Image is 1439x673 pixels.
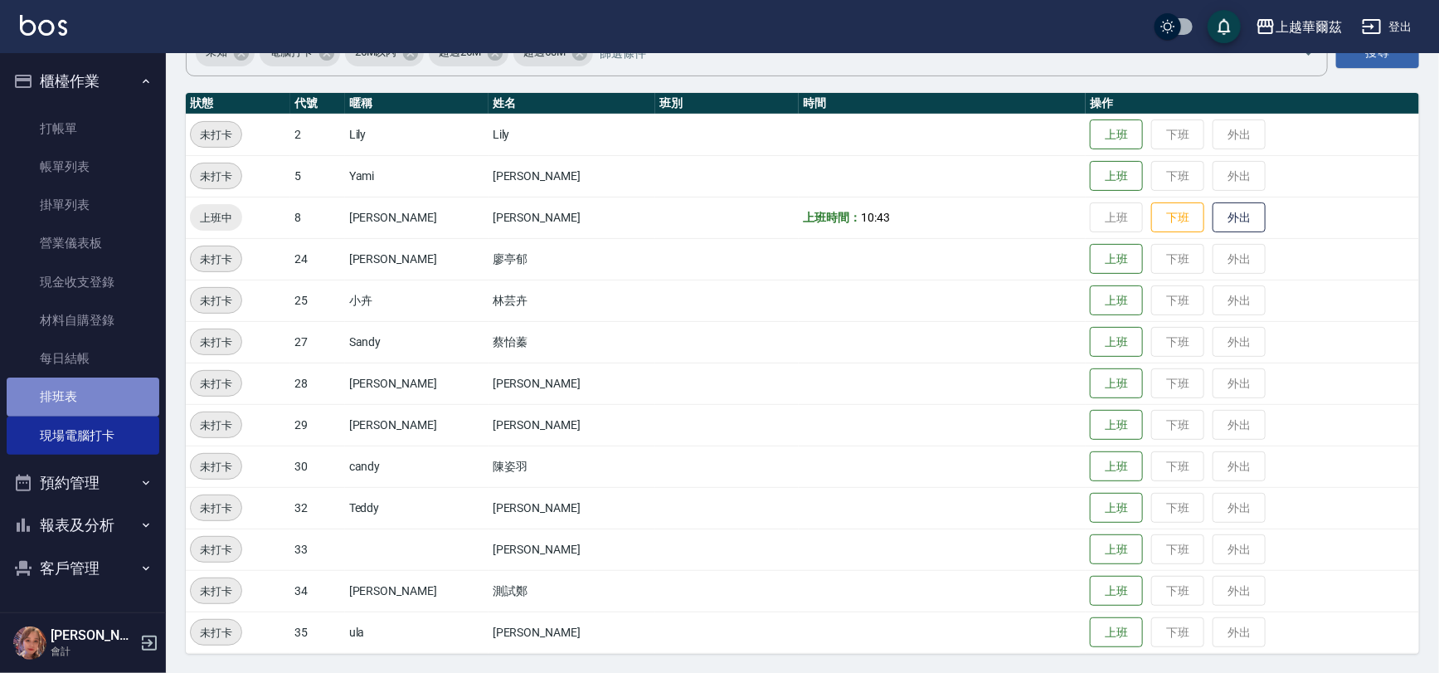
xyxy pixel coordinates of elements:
[7,504,159,547] button: 報表及分析
[489,114,655,155] td: Lily
[1090,410,1143,441] button: 上班
[191,126,241,144] span: 未打卡
[290,612,345,653] td: 35
[345,446,489,487] td: candy
[7,224,159,262] a: 營業儀表板
[345,363,489,404] td: [PERSON_NAME]
[1151,202,1204,233] button: 下班
[191,251,241,268] span: 未打卡
[799,93,1086,115] th: 時間
[489,155,655,197] td: [PERSON_NAME]
[186,93,290,115] th: 狀態
[1090,576,1143,607] button: 上班
[1355,12,1419,42] button: 登出
[290,93,345,115] th: 代號
[1090,534,1143,565] button: 上班
[290,321,345,363] td: 27
[290,529,345,570] td: 33
[345,487,489,529] td: Teddy
[191,583,241,600] span: 未打卡
[7,148,159,186] a: 帳單列表
[290,446,345,487] td: 30
[489,280,655,321] td: 林芸卉
[7,301,159,339] a: 材料自購登錄
[191,375,241,393] span: 未打卡
[345,93,489,115] th: 暱稱
[13,627,46,660] img: Person
[7,417,159,455] a: 現場電腦打卡
[489,529,655,570] td: [PERSON_NAME]
[1090,244,1143,275] button: 上班
[7,60,159,103] button: 櫃檯作業
[290,570,345,612] td: 34
[191,500,241,517] span: 未打卡
[290,155,345,197] td: 5
[7,378,159,416] a: 排班表
[489,197,655,238] td: [PERSON_NAME]
[489,570,655,612] td: 測試鄭
[190,209,242,227] span: 上班中
[345,404,489,446] td: [PERSON_NAME]
[1208,10,1241,43] button: save
[489,404,655,446] td: [PERSON_NAME]
[345,238,489,280] td: [PERSON_NAME]
[489,363,655,404] td: [PERSON_NAME]
[1090,617,1143,648] button: 上班
[290,114,345,155] td: 2
[345,155,489,197] td: Yami
[290,238,345,280] td: 24
[489,93,655,115] th: 姓名
[345,321,489,363] td: Sandy
[1090,368,1143,399] button: 上班
[345,197,489,238] td: [PERSON_NAME]
[51,627,135,644] h5: [PERSON_NAME]
[7,547,159,590] button: 客戶管理
[345,612,489,653] td: ula
[345,114,489,155] td: Lily
[655,93,799,115] th: 班別
[290,197,345,238] td: 8
[489,487,655,529] td: [PERSON_NAME]
[290,280,345,321] td: 25
[1090,327,1143,358] button: 上班
[1090,493,1143,524] button: 上班
[290,363,345,404] td: 28
[7,263,159,301] a: 現金收支登錄
[489,612,655,653] td: [PERSON_NAME]
[1090,161,1143,192] button: 上班
[345,570,489,612] td: [PERSON_NAME]
[1090,119,1143,150] button: 上班
[191,458,241,475] span: 未打卡
[1249,10,1349,44] button: 上越華爾茲
[1090,285,1143,316] button: 上班
[191,541,241,558] span: 未打卡
[191,624,241,641] span: 未打卡
[51,644,135,659] p: 會計
[861,211,890,224] span: 10:43
[1090,451,1143,482] button: 上班
[1276,17,1342,37] div: 上越華爾茲
[191,168,241,185] span: 未打卡
[290,487,345,529] td: 32
[345,280,489,321] td: 小卉
[20,15,67,36] img: Logo
[7,461,159,505] button: 預約管理
[191,417,241,434] span: 未打卡
[1086,93,1419,115] th: 操作
[191,292,241,310] span: 未打卡
[7,186,159,224] a: 掛單列表
[489,446,655,487] td: 陳姿羽
[7,110,159,148] a: 打帳單
[191,334,241,351] span: 未打卡
[7,339,159,378] a: 每日結帳
[290,404,345,446] td: 29
[803,211,861,224] b: 上班時間：
[489,238,655,280] td: 廖亭郁
[1213,202,1266,233] button: 外出
[489,321,655,363] td: 蔡怡蓁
